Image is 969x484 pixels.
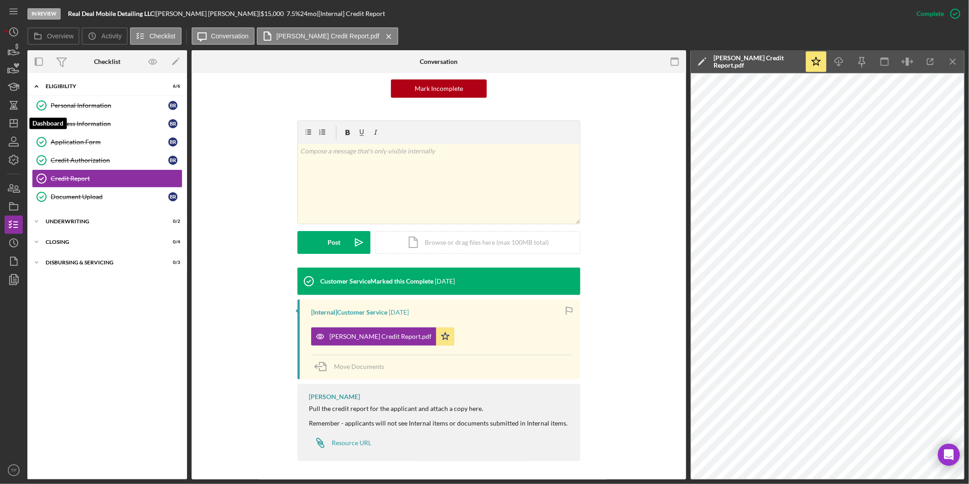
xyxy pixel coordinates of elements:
div: Application Form [51,138,168,146]
div: Business Information [51,120,168,127]
div: Credit Report [51,175,182,182]
div: Complete [917,5,944,23]
div: In Review [27,8,61,20]
div: 0 / 2 [164,219,180,224]
div: Checklist [94,58,120,65]
button: Move Documents [311,355,393,378]
div: Eligibility [46,84,157,89]
a: Personal InformationBR [32,96,182,115]
div: Pull the credit report for the applicant and attach a copy here. Remember - applicants will not s... [309,405,568,427]
a: Application FormBR [32,133,182,151]
div: B R [168,101,177,110]
div: Mark Incomplete [415,79,463,98]
a: Document UploadBR [32,188,182,206]
label: Activity [101,32,121,40]
label: [PERSON_NAME] Credit Report.pdf [276,32,380,40]
div: [PERSON_NAME] Credit Report.pdf [329,333,432,340]
button: Conversation [192,27,255,45]
a: Credit Report [32,169,182,188]
div: [PERSON_NAME] [309,393,360,400]
div: B R [168,119,177,128]
div: B R [168,137,177,147]
button: Complete [907,5,964,23]
text: TP [11,468,16,473]
b: Real Deal Mobile Detailing LLC [68,10,154,17]
div: [PERSON_NAME] Credit Report.pdf [714,54,800,69]
button: Post [297,231,370,254]
div: Resource URL [332,439,371,447]
button: [PERSON_NAME] Credit Report.pdf [257,27,398,45]
div: B R [168,156,177,165]
time: 2025-08-26 01:42 [435,278,455,285]
div: Open Intercom Messenger [938,444,960,466]
div: Disbursing & Servicing [46,260,157,265]
div: [PERSON_NAME] [PERSON_NAME] | [156,10,260,17]
label: Checklist [150,32,176,40]
div: | [Internal] Credit Report [317,10,385,17]
div: 0 / 3 [164,260,180,265]
button: Checklist [130,27,182,45]
time: 2025-08-26 01:41 [389,309,409,316]
div: 24 mo [300,10,317,17]
button: TP [5,461,23,479]
div: Credit Authorization [51,157,168,164]
label: Overview [47,32,73,40]
div: Customer Service Marked this Complete [320,278,433,285]
div: Post [328,231,340,254]
div: [Internal] Customer Service [311,309,387,316]
button: Activity [82,27,127,45]
div: 6 / 6 [164,84,180,89]
label: Conversation [211,32,249,40]
button: [PERSON_NAME] Credit Report.pdf [311,327,454,346]
div: Personal Information [51,102,168,109]
div: Underwriting [46,219,157,224]
a: Credit AuthorizationBR [32,151,182,169]
a: Resource URL [309,434,371,452]
div: 7.5 % [287,10,300,17]
div: Closing [46,239,157,245]
a: Business InformationBR [32,115,182,133]
div: Conversation [420,58,458,65]
span: $15,000 [260,10,284,17]
div: Document Upload [51,193,168,200]
div: 0 / 4 [164,239,180,245]
button: Overview [27,27,79,45]
span: Move Documents [334,363,384,370]
div: | [68,10,156,17]
div: B R [168,192,177,201]
button: Mark Incomplete [391,79,487,98]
